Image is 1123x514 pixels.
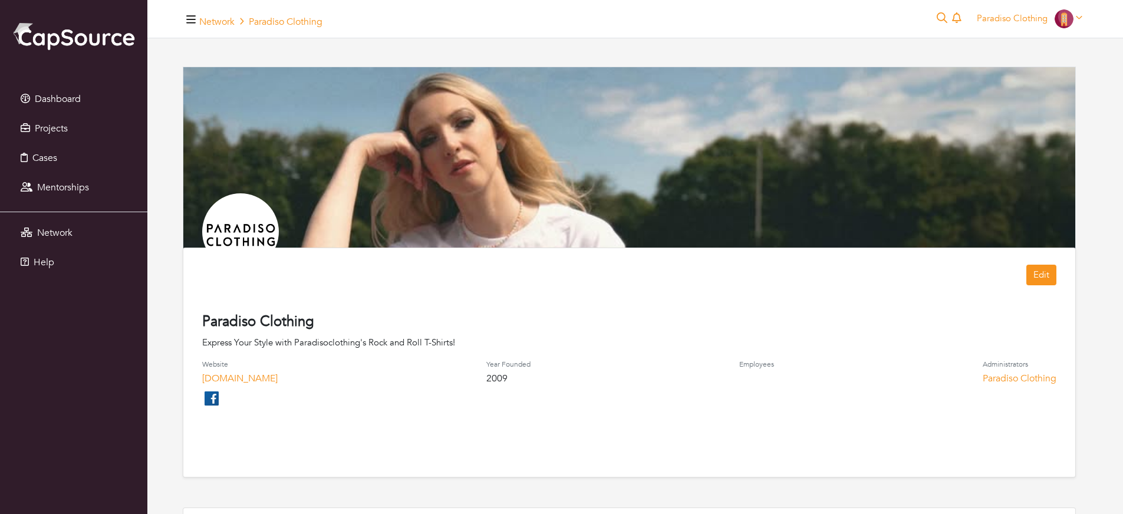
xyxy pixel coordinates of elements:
img: cover%60.jpg [183,67,1075,419]
h4: Paradiso Clothing [202,314,1056,331]
span: Projects [35,122,68,135]
h5: Paradiso Clothing [199,17,322,28]
h4: 2009 [486,373,531,384]
a: Edit [1026,265,1056,285]
h4: Administrators [983,360,1056,368]
h4: Website [202,360,278,368]
a: Mentorships [3,176,144,199]
img: facebook_icon-256f8dfc8812ddc1b8eade64b8eafd8a868ed32f90a8d2bb44f507e1979dbc24.png [202,389,221,408]
a: Cases [3,146,144,170]
span: Network [37,226,73,239]
h4: Year Founded [486,360,531,368]
a: Paradiso Clothing [971,12,1088,24]
span: Dashboard [35,93,81,106]
img: Company-Icon-7f8a26afd1715722aa5ae9dc11300c11ceeb4d32eda0db0d61c21d11b95ecac6.png [1055,9,1073,28]
a: Network [3,221,144,245]
div: Express Your Style with Paradisoclothing's Rock and Roll T-Shirts! [202,336,1056,350]
a: Dashboard [3,87,144,111]
img: cap_logo.png [12,21,136,51]
a: Network [199,15,235,28]
span: Mentorships [37,181,89,194]
h4: Employees [739,360,774,368]
span: Help [34,256,54,269]
img: logo.png [202,193,279,270]
a: [DOMAIN_NAME] [202,372,278,385]
a: Projects [3,117,144,140]
span: Paradiso Clothing [977,12,1048,24]
a: Paradiso Clothing [983,372,1056,385]
a: Help [3,251,144,274]
span: Cases [32,151,57,164]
